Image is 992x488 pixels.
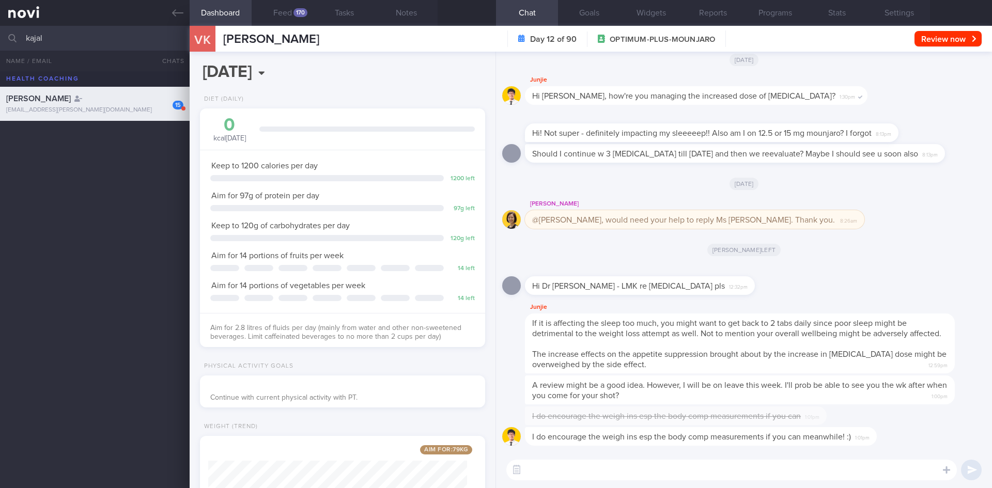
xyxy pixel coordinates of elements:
[449,235,475,243] div: 120 g left
[6,106,183,114] div: [EMAIL_ADDRESS][PERSON_NAME][DOMAIN_NAME]
[6,95,71,103] span: [PERSON_NAME]
[532,129,872,137] span: Hi! Not super - definitely impacting my sleeeeep!! Also am I on 12.5 or 15 mg mounjaro? I forgot
[210,394,358,401] span: Continue with current physical activity with PT.
[840,91,855,101] span: 1:30pm
[211,281,365,290] span: Aim for 14 portions of vegetables per week
[532,150,918,158] span: Should I continue w 3 [MEDICAL_DATA] till [DATE] and then we reevaluate? Maybe I should see u soo...
[200,423,258,431] div: Weight (Trend)
[148,51,190,71] button: Chats
[525,74,898,86] div: Junjie
[532,216,835,224] span: @[PERSON_NAME], would need your help to reply Ms [PERSON_NAME]. Thank you.
[532,350,947,369] span: The increase effects on the appetite suppression brought about by the increase in [MEDICAL_DATA] ...
[211,222,350,230] span: Keep to 120g of carbohydrates per day
[211,192,319,200] span: Aim for 97g of protein per day
[805,411,819,421] span: 1:01pm
[200,363,293,370] div: Physical Activity Goals
[840,215,857,225] span: 8:26am
[449,175,475,183] div: 1200 left
[210,116,249,144] div: kcal [DATE]
[210,324,461,341] span: Aim for 2.8 litres of fluids per day (mainly from water and other non-sweetened beverages. Limit ...
[532,412,801,420] span: I do encourage the weigh ins esp the body comp measurements if you can
[525,301,986,313] div: Junjie
[200,96,244,103] div: Diet (Daily)
[449,205,475,213] div: 97 g left
[210,116,249,134] div: 0
[876,128,891,138] span: 8:13pm
[532,433,851,441] span: I do encourage the weigh ins esp the body comp measurements if you can meanwhile! :)
[211,251,344,260] span: Aim for 14 portions of fruits per week
[532,92,835,100] span: Hi [PERSON_NAME], how're you managing the increased dose of [MEDICAL_DATA]?
[915,31,982,46] button: Review now
[532,319,941,338] span: If it is affecting the sleep too much, you might want to get back to 2 tabs daily since poor slee...
[922,149,938,159] span: 8:13pm
[449,265,475,273] div: 14 left
[530,34,577,44] strong: Day 12 of 90
[173,101,183,109] div: 15
[420,445,472,454] span: Aim for: 79 kg
[525,198,895,210] div: [PERSON_NAME]
[932,390,948,400] span: 1:00pm
[449,295,475,303] div: 14 left
[610,35,715,45] span: OPTIMUM-PLUS-MOUNJARO
[532,282,725,290] span: Hi Dr [PERSON_NAME] - LMK re [MEDICAL_DATA] pls
[855,432,870,442] span: 1:01pm
[223,33,319,45] span: [PERSON_NAME]
[211,162,318,170] span: Keep to 1200 calories per day
[730,178,759,190] span: [DATE]
[707,244,781,256] span: [PERSON_NAME] left
[532,381,947,400] span: A review might be a good idea. However, I will be on leave this week. I'll prob be able to see yo...
[730,54,759,66] span: [DATE]
[928,359,948,369] span: 12:59pm
[183,20,222,59] div: VK
[729,281,748,291] span: 12:32pm
[293,8,307,17] div: 170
